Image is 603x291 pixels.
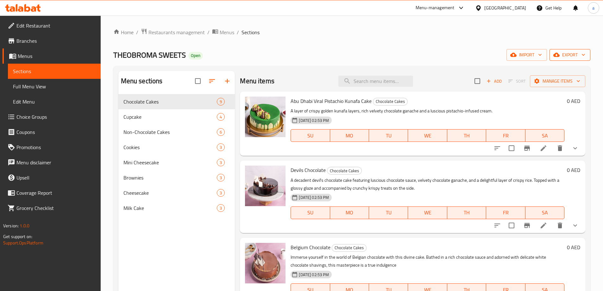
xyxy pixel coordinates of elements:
a: Coverage Report [3,185,101,200]
div: Mini Cheesecake3 [118,155,235,170]
span: SA [528,208,562,217]
img: Belgium Chocolate [245,243,286,283]
span: Menus [220,28,234,36]
button: Add section [220,73,235,89]
button: MO [330,129,369,142]
span: Coupons [16,128,96,136]
span: Chocolate Cakes [123,98,217,105]
span: Menus [18,52,96,60]
button: TH [447,129,486,142]
a: Home [113,28,134,36]
div: Chocolate Cakes9 [118,94,235,109]
div: items [217,204,225,212]
button: SU [291,206,330,219]
span: Sort sections [204,73,220,89]
span: 3 [217,160,224,166]
div: items [217,189,225,197]
p: Immerse yourself in the world of Belgian chocolate with this divine cake. Bathed in a rich chocol... [291,253,564,269]
span: Devils Chocolate [291,165,326,175]
a: Edit menu item [540,222,547,229]
p: A layer of crispy golden kunafa layers, rich velvety chocolate ganache and a luscious pistachio-i... [291,107,564,115]
span: [DATE] 02:53 PM [296,194,331,200]
span: Non-Chocolate Cakes [123,128,217,136]
a: Sections [8,64,101,79]
span: import [512,51,542,59]
button: SA [525,206,564,219]
span: Full Menu View [13,83,96,90]
div: Cheesecake3 [118,185,235,200]
span: 6 [217,129,224,135]
span: Manage items [535,77,580,85]
span: Menu disclaimer [16,159,96,166]
div: Milk Cake [123,204,217,212]
span: [DATE] 02:53 PM [296,272,331,278]
span: Chocolate Cakes [373,98,407,105]
h6: 0 AED [567,243,580,252]
h2: Menu sections [121,76,163,86]
div: items [217,143,225,151]
span: Select section first [504,76,530,86]
span: Cookies [123,143,217,151]
h6: 0 AED [567,97,580,105]
span: WE [411,131,444,140]
span: TH [450,131,484,140]
div: Cookies3 [118,140,235,155]
span: 4 [217,114,224,120]
span: Chocolate Cakes [327,167,361,174]
button: WE [408,206,447,219]
button: show more [568,218,583,233]
button: show more [568,141,583,156]
div: items [217,113,225,121]
div: items [217,98,225,105]
nav: Menu sections [118,92,235,218]
span: Mini Cheesecake [123,159,217,166]
span: MO [333,208,367,217]
span: Select to update [505,219,518,232]
div: Chocolate Cakes [327,167,362,174]
p: A decadent devil's chocolate cake featuring luscious chocolate sauce, velvety chocolate ganache, ... [291,176,564,192]
span: Branches [16,37,96,45]
span: TH [450,208,484,217]
button: WE [408,129,447,142]
div: Brownies3 [118,170,235,185]
nav: breadcrumb [113,28,590,36]
div: Chocolate Cakes [332,244,367,252]
button: Manage items [530,75,585,87]
div: Menu-management [416,4,455,12]
button: import [506,49,547,61]
img: Abu Dhabi Viral Pistachio Kunafa Cake [245,97,286,137]
a: Grocery Checklist [3,200,101,216]
a: Edit Restaurant [3,18,101,33]
span: SU [293,131,327,140]
svg: Show Choices [571,144,579,152]
button: Branch-specific-item [519,141,535,156]
a: Upsell [3,170,101,185]
span: FR [489,131,523,140]
span: 3 [217,190,224,196]
button: SA [525,129,564,142]
div: Cheesecake [123,189,217,197]
a: Menu disclaimer [3,155,101,170]
button: FR [486,206,525,219]
span: SU [293,208,327,217]
span: Abu Dhabi Viral Pistachio Kunafa Cake [291,96,372,106]
span: Add [486,78,503,85]
button: delete [552,218,568,233]
span: Belgium Chocolate [291,243,330,252]
span: Sections [242,28,260,36]
span: 9 [217,99,224,105]
a: Menus [3,48,101,64]
button: export [550,49,590,61]
span: Get support on: [3,232,32,241]
span: Select all sections [191,74,204,88]
span: Choice Groups [16,113,96,121]
span: [DATE] 02:53 PM [296,117,331,123]
div: [GEOGRAPHIC_DATA] [484,4,526,11]
span: Brownies [123,174,217,181]
span: 3 [217,175,224,181]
